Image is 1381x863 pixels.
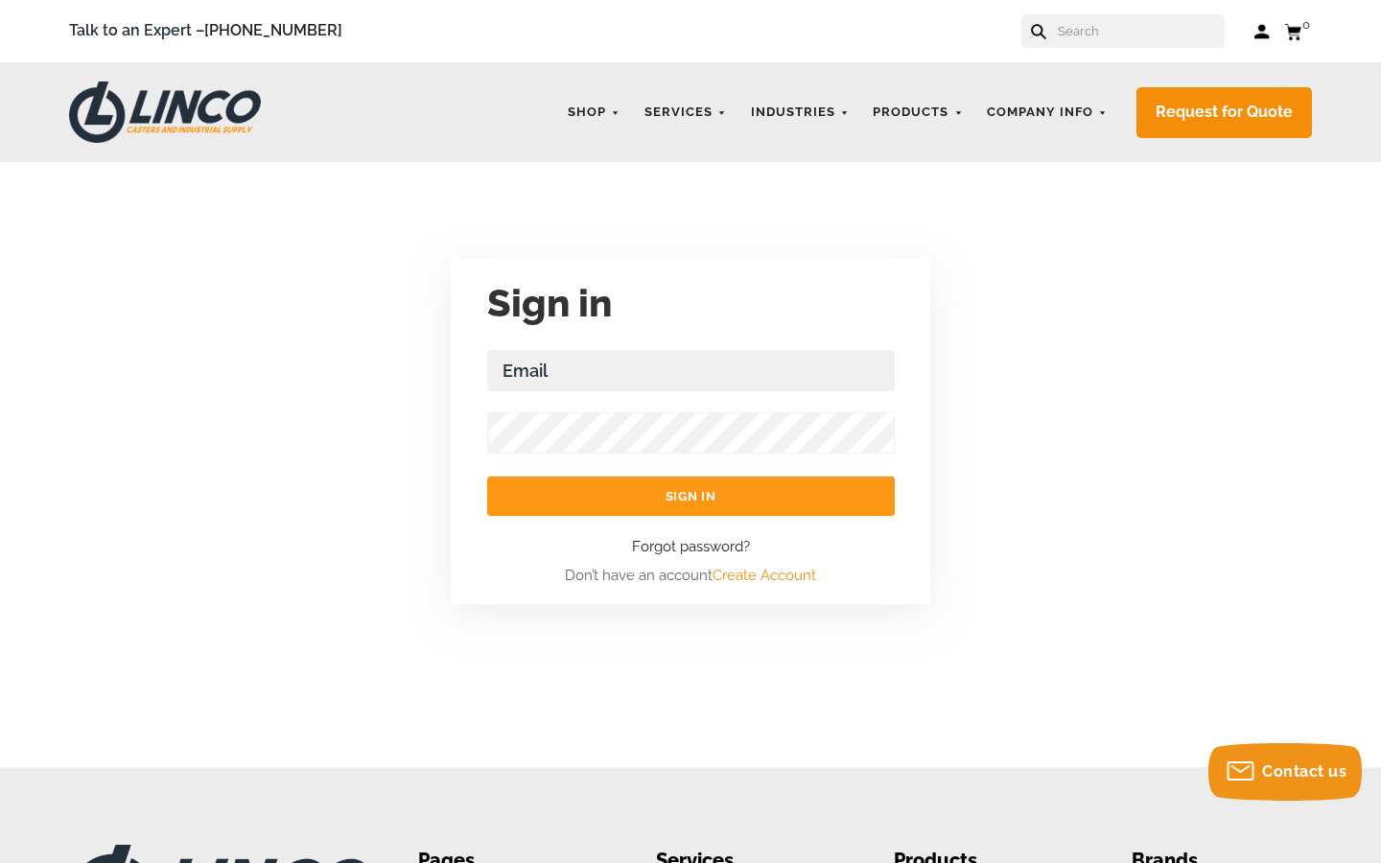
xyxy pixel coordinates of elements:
[635,94,737,131] a: Services
[632,535,750,559] a: Forgot password?
[1302,17,1310,32] span: 0
[69,18,342,44] span: Talk to an Expert –
[977,94,1117,131] a: Company Info
[863,94,972,131] a: Products
[1284,19,1312,43] a: 0
[558,94,630,131] a: Shop
[1056,14,1225,48] input: Search
[204,21,342,39] a: [PHONE_NUMBER]
[1253,22,1270,41] a: Log in
[487,477,895,516] input: Sign in
[487,275,895,331] h2: Sign in
[1208,743,1362,801] button: Contact us
[69,82,261,143] img: LINCO CASTERS & INDUSTRIAL SUPPLY
[1262,762,1346,781] span: Contact us
[565,564,816,588] span: Don’t have an account
[713,567,816,584] a: Create Account
[741,94,859,131] a: Industries
[1136,87,1312,138] a: Request for Quote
